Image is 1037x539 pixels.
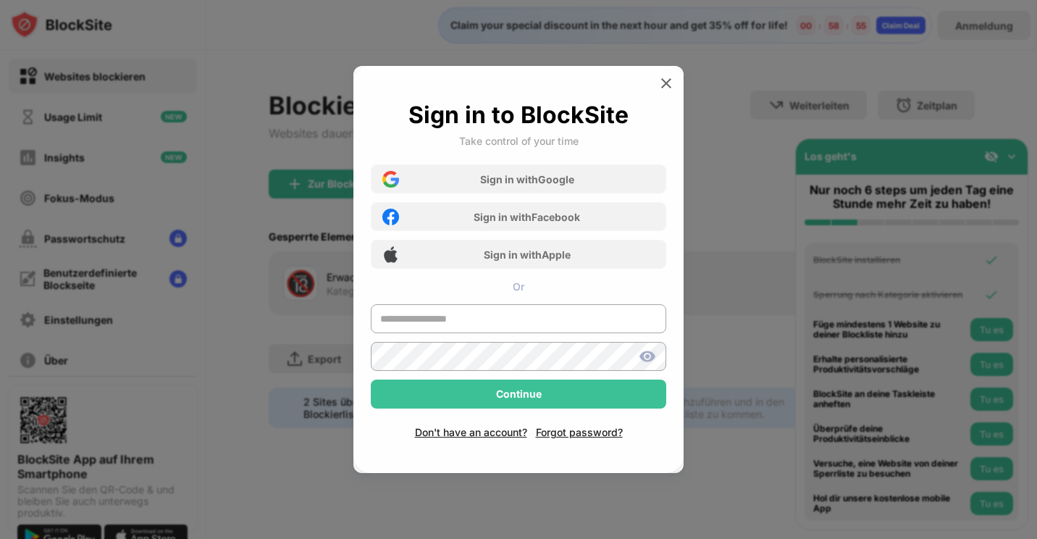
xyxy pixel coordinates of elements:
[408,101,629,129] div: Sign in to BlockSite
[382,171,399,188] img: google-icon.png
[496,388,542,400] div: Continue
[639,348,656,365] img: show-password.svg
[459,135,579,147] div: Take control of your time
[480,173,574,185] div: Sign in with Google
[536,426,623,438] div: Forgot password?
[371,280,666,293] div: Or
[474,211,580,223] div: Sign in with Facebook
[415,426,527,438] div: Don't have an account?
[382,209,399,225] img: facebook-icon.png
[484,248,571,261] div: Sign in with Apple
[382,246,399,263] img: apple-icon.png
